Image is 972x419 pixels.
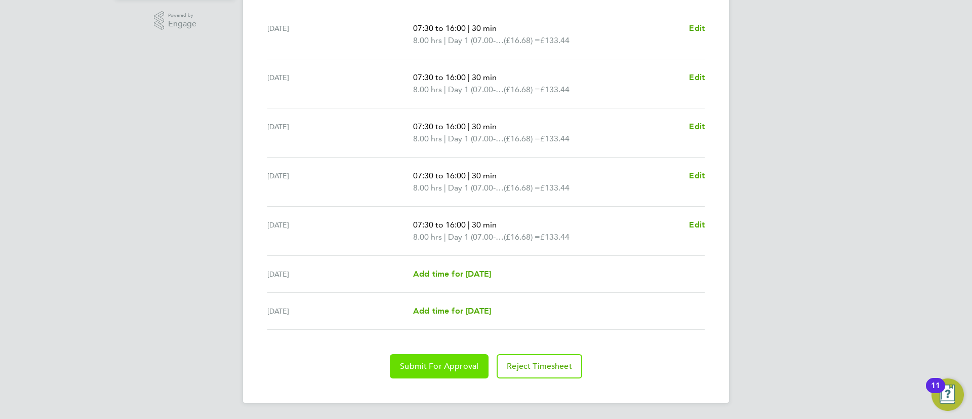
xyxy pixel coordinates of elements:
[444,183,446,193] span: |
[267,121,413,145] div: [DATE]
[413,220,466,230] span: 07:30 to 16:00
[413,306,491,316] span: Add time for [DATE]
[504,85,540,94] span: (£16.68) =
[444,85,446,94] span: |
[413,35,442,45] span: 8.00 hrs
[468,72,470,82] span: |
[154,11,197,30] a: Powered byEngage
[540,134,570,143] span: £133.44
[931,386,940,399] div: 11
[689,23,705,33] span: Edit
[689,219,705,231] a: Edit
[267,268,413,280] div: [DATE]
[168,20,196,28] span: Engage
[468,122,470,131] span: |
[448,84,504,96] span: Day 1 (07.00-20.00)
[413,134,442,143] span: 8.00 hrs
[468,171,470,180] span: |
[504,183,540,193] span: (£16.68) =
[689,171,705,180] span: Edit
[472,220,497,230] span: 30 min
[413,72,466,82] span: 07:30 to 16:00
[413,268,491,280] a: Add time for [DATE]
[267,305,413,317] div: [DATE]
[390,354,489,378] button: Submit For Approval
[413,171,466,180] span: 07:30 to 16:00
[689,71,705,84] a: Edit
[448,182,504,194] span: Day 1 (07.00-20.00)
[472,72,497,82] span: 30 min
[689,170,705,182] a: Edit
[468,23,470,33] span: |
[400,361,478,371] span: Submit For Approval
[413,305,491,317] a: Add time for [DATE]
[472,23,497,33] span: 30 min
[540,35,570,45] span: £133.44
[689,22,705,34] a: Edit
[448,231,504,243] span: Day 1 (07.00-20.00)
[413,183,442,193] span: 8.00 hrs
[413,269,491,279] span: Add time for [DATE]
[444,35,446,45] span: |
[468,220,470,230] span: |
[689,122,705,131] span: Edit
[413,122,466,131] span: 07:30 to 16:00
[267,219,413,243] div: [DATE]
[497,354,582,378] button: Reject Timesheet
[472,171,497,180] span: 30 min
[689,72,705,82] span: Edit
[472,122,497,131] span: 30 min
[689,121,705,133] a: Edit
[504,134,540,143] span: (£16.68) =
[504,35,540,45] span: (£16.68) =
[448,133,504,145] span: Day 1 (07.00-20.00)
[413,23,466,33] span: 07:30 to 16:00
[540,85,570,94] span: £133.44
[413,85,442,94] span: 8.00 hrs
[931,378,964,411] button: Open Resource Center, 11 new notifications
[689,220,705,230] span: Edit
[267,22,413,47] div: [DATE]
[540,183,570,193] span: £133.44
[168,11,196,20] span: Powered by
[507,361,572,371] span: Reject Timesheet
[444,232,446,242] span: |
[540,232,570,242] span: £133.44
[267,170,413,194] div: [DATE]
[267,71,413,96] div: [DATE]
[504,232,540,242] span: (£16.68) =
[413,232,442,242] span: 8.00 hrs
[444,134,446,143] span: |
[448,34,504,47] span: Day 1 (07.00-20.00)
